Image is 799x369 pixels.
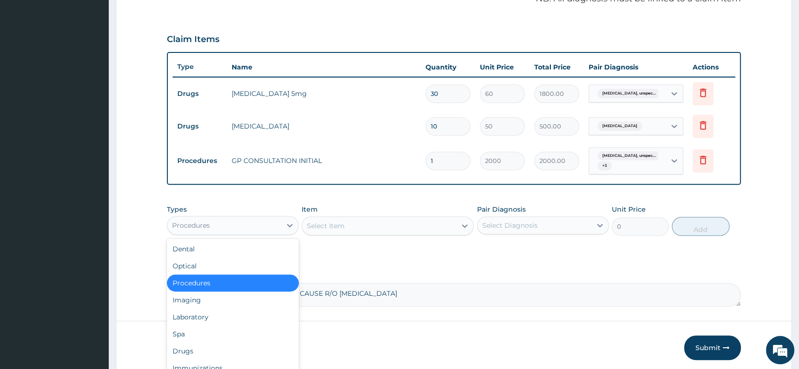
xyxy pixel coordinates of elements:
[307,221,345,231] div: Select Item
[227,151,421,170] td: GP CONSULTATION INITIAL
[167,326,299,343] div: Spa
[688,58,735,77] th: Actions
[167,275,299,292] div: Procedures
[167,292,299,309] div: Imaging
[167,270,741,278] label: Comment
[598,161,612,171] span: + 3
[530,58,584,77] th: Total Price
[684,335,741,360] button: Submit
[167,34,219,45] h3: Claim Items
[155,5,178,27] div: Minimize live chat window
[302,205,318,214] label: Item
[173,118,227,135] td: Drugs
[167,257,299,275] div: Optical
[475,58,530,77] th: Unit Price
[55,119,130,215] span: We're online!
[584,58,688,77] th: Pair Diagnosis
[5,258,180,291] textarea: Type your message and hit 'Enter'
[167,240,299,257] div: Dental
[598,151,660,161] span: [MEDICAL_DATA], unspec...
[17,47,38,71] img: d_794563401_company_1708531726252_794563401
[167,343,299,360] div: Drugs
[173,85,227,103] td: Drugs
[421,58,475,77] th: Quantity
[172,221,210,230] div: Procedures
[227,117,421,136] td: [MEDICAL_DATA]
[227,84,421,103] td: [MEDICAL_DATA] 5mg
[173,152,227,170] td: Procedures
[227,58,421,77] th: Name
[167,309,299,326] div: Laboratory
[482,221,538,230] div: Select Diagnosis
[672,217,729,236] button: Add
[598,121,642,131] span: [MEDICAL_DATA]
[477,205,526,214] label: Pair Diagnosis
[612,205,646,214] label: Unit Price
[173,58,227,76] th: Type
[49,53,159,65] div: Chat with us now
[598,89,660,98] span: [MEDICAL_DATA], unspec...
[167,206,187,214] label: Types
